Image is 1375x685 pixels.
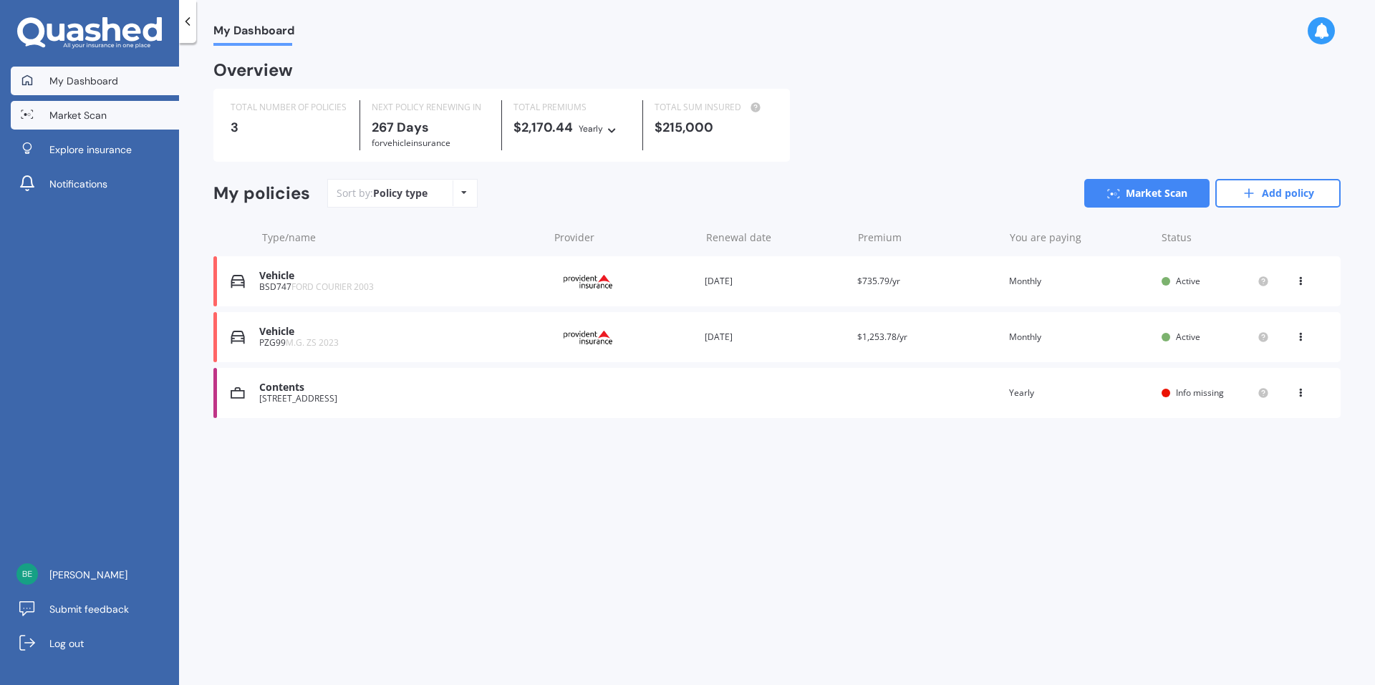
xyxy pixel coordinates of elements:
span: My Dashboard [213,24,294,43]
span: Explore insurance [49,142,132,157]
span: $1,253.78/yr [857,331,907,343]
div: TOTAL NUMBER OF POLICIES [231,100,348,115]
div: My policies [213,183,310,204]
div: Yearly [1009,386,1150,400]
div: TOTAL SUM INSURED [655,100,772,115]
span: Active [1176,275,1200,287]
a: My Dashboard [11,67,179,95]
div: Status [1162,230,1269,245]
div: $215,000 [655,120,772,135]
span: Info missing [1176,387,1224,399]
div: Renewal date [706,230,846,245]
img: Vehicle [231,274,245,288]
div: Sort by: [337,186,428,200]
span: My Dashboard [49,74,118,88]
div: You are paying [1010,230,1150,245]
div: 3 [231,120,348,135]
div: Monthly [1009,274,1150,288]
div: Overview [213,63,293,77]
div: NEXT POLICY RENEWING IN [372,100,489,115]
a: Log out [11,629,179,658]
div: [DATE] [705,274,846,288]
a: Notifications [11,170,179,198]
div: Yearly [579,122,603,136]
div: Vehicle [259,270,541,282]
img: Provident [552,324,624,351]
div: Policy type [373,186,428,200]
img: ebcd78ae3471b20e56fc02734dbe2a06 [16,563,38,585]
span: Notifications [49,177,107,191]
div: PZG99 [259,338,541,348]
a: Market Scan [11,101,179,130]
span: for Vehicle insurance [372,137,450,149]
span: Submit feedback [49,602,129,616]
a: Add policy [1215,179,1341,208]
a: Submit feedback [11,595,179,623]
a: [PERSON_NAME] [11,560,179,589]
img: Provident [552,268,624,295]
div: $2,170.44 [513,120,631,136]
div: Provider [554,230,695,245]
span: Active [1176,331,1200,343]
b: 267 Days [372,119,429,136]
span: Log out [49,636,84,651]
div: Contents [259,382,541,394]
a: Market Scan [1084,179,1210,208]
span: FORD COURIER 2003 [291,281,374,293]
img: Contents [231,386,245,400]
img: Vehicle [231,330,245,344]
a: Explore insurance [11,135,179,164]
div: [DATE] [705,330,846,344]
div: Monthly [1009,330,1150,344]
div: Type/name [262,230,543,245]
div: [STREET_ADDRESS] [259,394,541,404]
div: Vehicle [259,326,541,338]
div: Premium [858,230,998,245]
span: M.G. ZS 2023 [286,336,339,349]
span: [PERSON_NAME] [49,568,127,582]
span: $735.79/yr [857,275,900,287]
div: BSD747 [259,282,541,292]
span: Market Scan [49,108,107,122]
div: TOTAL PREMIUMS [513,100,631,115]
